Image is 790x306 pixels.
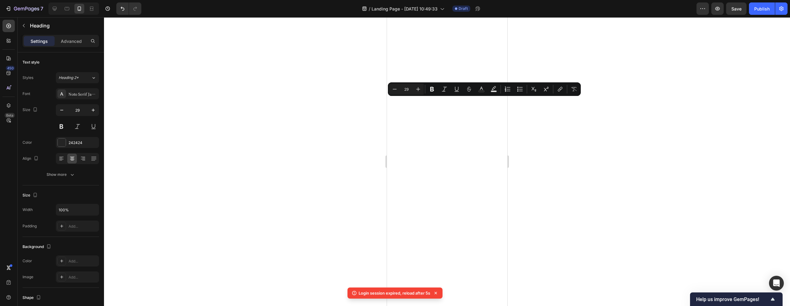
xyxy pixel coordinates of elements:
div: Color [23,140,32,145]
span: Draft [459,6,468,11]
p: Login session expired, reload after 5s [359,290,430,296]
div: Color [23,258,32,264]
p: Settings [31,38,48,44]
p: 7 [40,5,43,12]
button: Show survey - Help us improve GemPages! [696,296,776,303]
input: Auto [56,204,99,215]
div: Add... [69,275,98,280]
iframe: Design area [387,17,507,306]
div: Width [23,207,33,213]
div: Padding [23,223,37,229]
button: Save [726,2,746,15]
div: Add... [69,258,98,264]
div: Align [23,155,40,163]
button: Show more [23,169,99,180]
p: Advanced [61,38,82,44]
div: Size [23,106,39,114]
p: Heading [30,22,97,29]
div: Image [23,274,33,280]
span: Save [731,6,742,11]
span: Landing Page - [DATE] 10:49:33 [372,6,438,12]
div: 450 [6,66,15,71]
div: Size [23,191,39,200]
div: Text style [23,60,39,65]
div: Shape [23,294,42,302]
div: Beta [5,113,15,118]
div: Show more [47,172,75,178]
div: Editor contextual toolbar [388,82,581,96]
div: Styles [23,75,33,81]
div: Font [23,91,30,97]
div: Background [23,243,52,251]
div: Publish [754,6,770,12]
button: Publish [749,2,775,15]
span: / [369,6,370,12]
div: 242424 [69,140,98,146]
button: 7 [2,2,46,15]
div: Noto Serif Japanese [69,91,98,97]
div: Open Intercom Messenger [769,276,784,291]
button: Heading 2* [56,72,99,83]
span: Help us improve GemPages! [696,296,769,302]
span: Heading 2* [59,75,79,81]
div: Add... [69,224,98,229]
div: Undo/Redo [116,2,141,15]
